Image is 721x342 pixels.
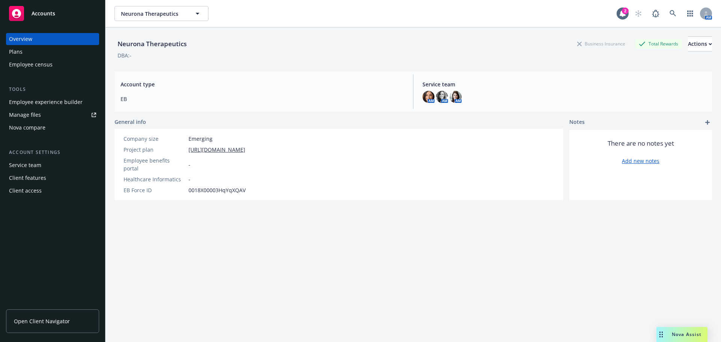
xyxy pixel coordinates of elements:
[631,6,646,21] a: Start snowing
[124,146,186,154] div: Project plan
[422,80,706,88] span: Service team
[121,10,186,18] span: Neurona Therapeutics
[665,6,680,21] a: Search
[9,122,45,134] div: Nova compare
[9,185,42,197] div: Client access
[14,317,70,325] span: Open Client Navigator
[683,6,698,21] a: Switch app
[9,33,32,45] div: Overview
[9,172,46,184] div: Client features
[648,6,663,21] a: Report a Bug
[124,175,186,183] div: Healthcare Informatics
[622,8,629,14] div: 2
[6,96,99,108] a: Employee experience builder
[124,135,186,143] div: Company size
[422,91,434,103] img: photo
[118,51,131,59] div: DBA: -
[124,186,186,194] div: EB Force ID
[672,331,701,337] span: Nova Assist
[9,159,41,171] div: Service team
[622,157,659,165] a: Add new notes
[608,139,674,148] span: There are no notes yet
[115,118,146,126] span: General info
[635,39,682,48] div: Total Rewards
[573,39,629,48] div: Business Insurance
[703,118,712,127] a: add
[656,327,707,342] button: Nova Assist
[656,327,666,342] div: Drag to move
[121,95,404,103] span: EB
[6,185,99,197] a: Client access
[569,118,585,127] span: Notes
[6,149,99,156] div: Account settings
[688,37,712,51] div: Actions
[32,11,55,17] span: Accounts
[449,91,462,103] img: photo
[121,80,404,88] span: Account type
[6,33,99,45] a: Overview
[6,109,99,121] a: Manage files
[9,59,53,71] div: Employee census
[9,109,41,121] div: Manage files
[6,59,99,71] a: Employee census
[189,175,190,183] span: -
[115,6,208,21] button: Neurona Therapeutics
[688,36,712,51] button: Actions
[189,135,213,143] span: Emerging
[6,159,99,171] a: Service team
[6,3,99,24] a: Accounts
[436,91,448,103] img: photo
[6,46,99,58] a: Plans
[6,86,99,93] div: Tools
[9,46,23,58] div: Plans
[189,161,190,169] span: -
[189,146,245,154] a: [URL][DOMAIN_NAME]
[6,172,99,184] a: Client features
[189,186,246,194] span: 0018X00003HqYqXQAV
[124,157,186,172] div: Employee benefits portal
[6,122,99,134] a: Nova compare
[115,39,190,49] div: Neurona Therapeutics
[9,96,83,108] div: Employee experience builder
